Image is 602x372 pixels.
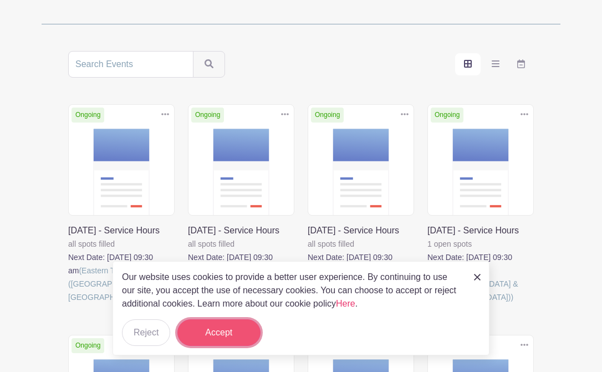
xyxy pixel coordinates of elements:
[68,51,193,78] input: Search Events
[455,53,534,75] div: order and view
[336,299,355,308] a: Here
[122,319,170,346] button: Reject
[177,319,261,346] button: Accept
[474,274,481,281] img: close_button-5f87c8562297e5c2d7936805f587ecaba9071eb48480494691a3f1689db116b3.svg
[122,271,462,310] p: Our website uses cookies to provide a better user experience. By continuing to use our site, you ...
